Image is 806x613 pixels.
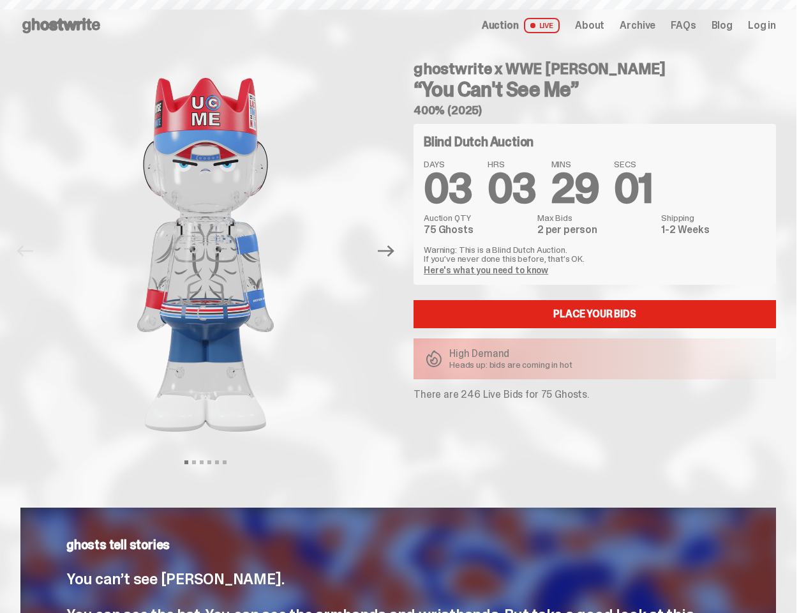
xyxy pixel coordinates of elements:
[414,79,776,100] h3: “You Can't See Me”
[66,538,730,551] p: ghosts tell stories
[671,20,696,31] a: FAQs
[575,20,604,31] a: About
[424,135,534,148] h4: Blind Dutch Auction
[414,61,776,77] h4: ghostwrite x WWE [PERSON_NAME]
[223,460,227,464] button: View slide 6
[66,569,284,589] span: You can’t see [PERSON_NAME].
[414,300,776,328] a: Place your Bids
[424,160,472,169] span: DAYS
[449,349,572,359] p: High Demand
[414,390,776,400] p: There are 246 Live Bids for 75 Ghosts.
[482,20,519,31] span: Auction
[207,460,211,464] button: View slide 4
[424,162,472,215] span: 03
[184,460,188,464] button: View slide 1
[200,460,204,464] button: View slide 3
[43,51,368,458] img: John_Cena_Hero_1.png
[488,160,536,169] span: HRS
[620,20,655,31] a: Archive
[524,18,560,33] span: LIVE
[551,162,599,215] span: 29
[661,225,766,235] dd: 1-2 Weeks
[537,213,653,222] dt: Max Bids
[372,237,400,265] button: Next
[712,20,733,31] a: Blog
[537,225,653,235] dd: 2 per person
[614,160,652,169] span: SECS
[488,162,536,215] span: 03
[614,162,652,215] span: 01
[424,213,530,222] dt: Auction QTY
[215,460,219,464] button: View slide 5
[661,213,766,222] dt: Shipping
[449,360,572,369] p: Heads up: bids are coming in hot
[748,20,776,31] a: Log in
[424,264,548,276] a: Here's what you need to know
[424,245,766,263] p: Warning: This is a Blind Dutch Auction. If you’ve never done this before, that’s OK.
[482,18,560,33] a: Auction LIVE
[192,460,196,464] button: View slide 2
[424,225,530,235] dd: 75 Ghosts
[414,105,776,116] h5: 400% (2025)
[551,160,599,169] span: MINS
